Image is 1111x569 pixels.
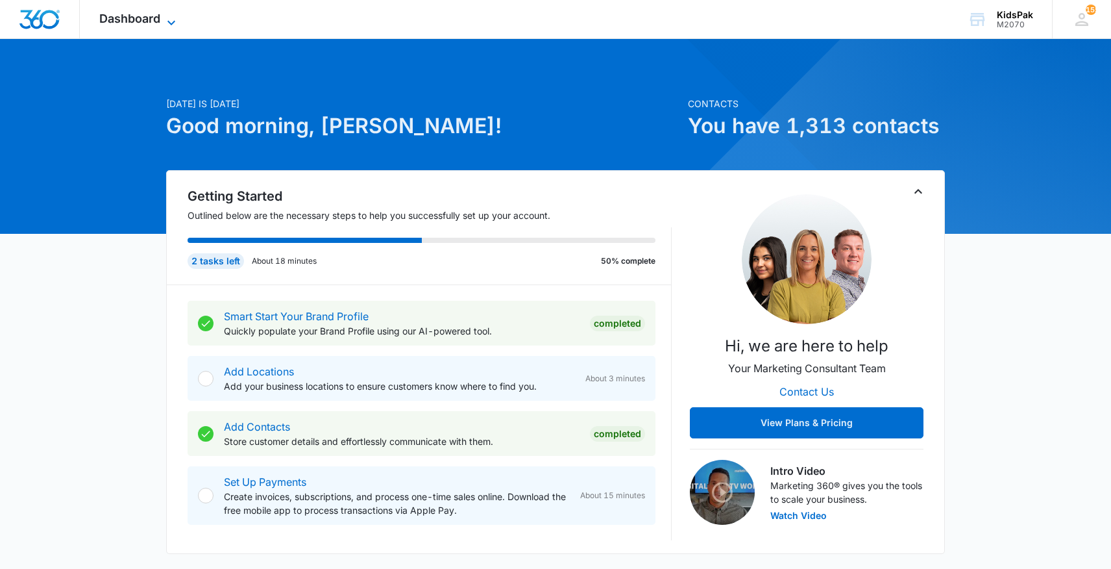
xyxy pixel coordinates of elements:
[590,426,645,442] div: Completed
[224,310,369,323] a: Smart Start Your Brand Profile
[585,373,645,385] span: About 3 minutes
[224,324,580,338] p: Quickly populate your Brand Profile using our AI-powered tool.
[910,184,926,199] button: Toggle Collapse
[224,435,580,448] p: Store customer details and effortlessly communicate with them.
[770,479,923,506] p: Marketing 360® gives you the tools to scale your business.
[252,255,317,267] p: About 18 minutes
[166,97,680,110] p: [DATE] is [DATE]
[688,97,945,110] p: Contacts
[766,376,847,407] button: Contact Us
[188,209,672,222] p: Outlined below are the necessary steps to help you successfully set up your account.
[580,490,645,501] span: About 15 minutes
[590,316,645,331] div: Completed
[224,490,570,517] p: Create invoices, subscriptions, and process one-time sales online. Download the free mobile app t...
[188,186,672,206] h2: Getting Started
[690,460,755,525] img: Intro Video
[688,110,945,142] h1: You have 1,313 contacts
[224,475,306,488] a: Set Up Payments
[166,110,680,142] h1: Good morning, [PERSON_NAME]!
[188,253,244,269] div: 2 tasks left
[99,12,160,25] span: Dashboard
[1086,5,1096,15] div: notifications count
[224,420,290,433] a: Add Contacts
[690,407,923,438] button: View Plans & Pricing
[997,20,1033,29] div: account id
[601,255,655,267] p: 50% complete
[728,360,886,376] p: Your Marketing Consultant Team
[770,511,827,520] button: Watch Video
[224,365,294,378] a: Add Locations
[224,379,575,393] p: Add your business locations to ensure customers know where to find you.
[997,10,1033,20] div: account name
[725,335,888,358] p: Hi, we are here to help
[1086,5,1096,15] span: 155
[770,463,923,479] h3: Intro Video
